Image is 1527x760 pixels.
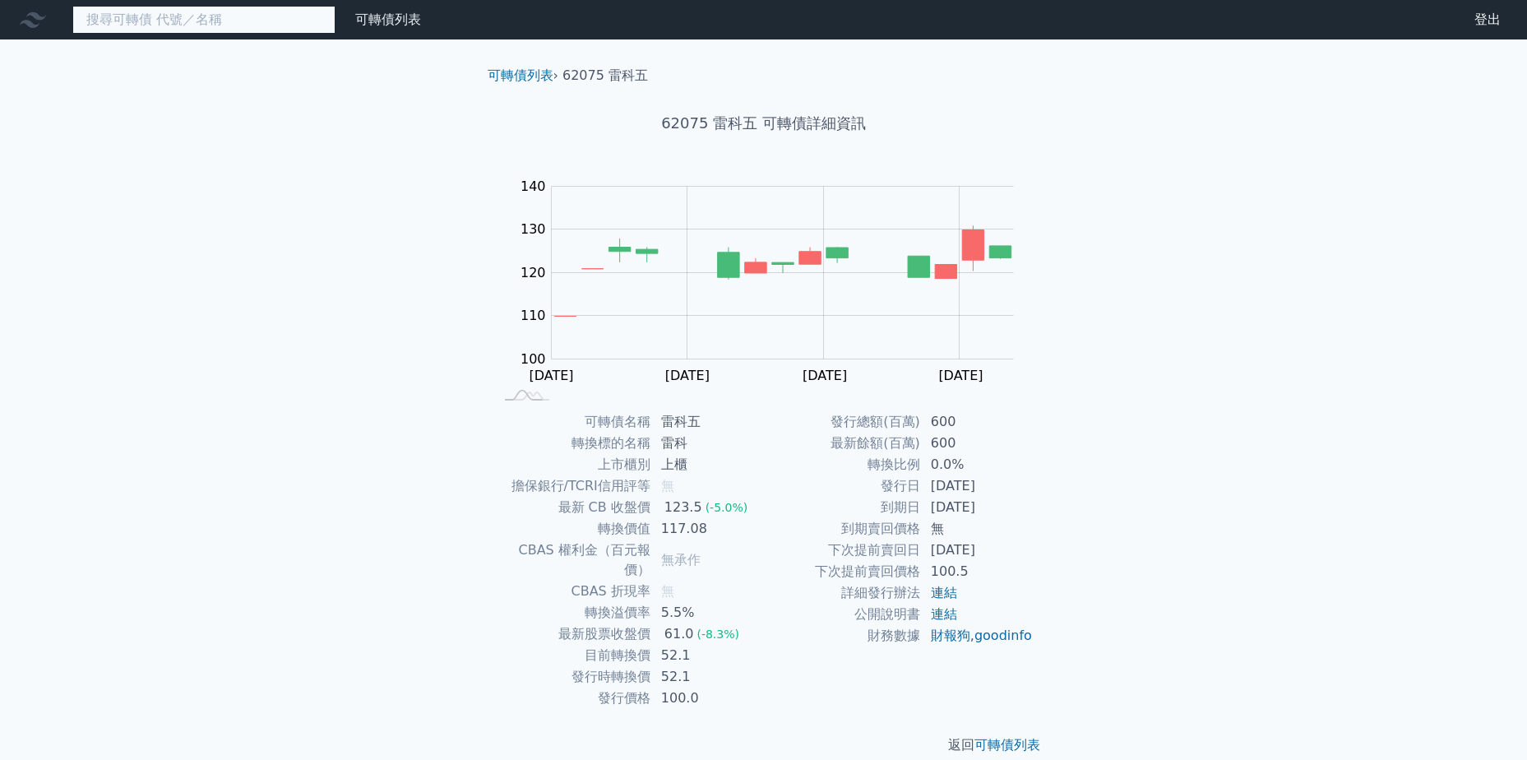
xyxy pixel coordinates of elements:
[651,518,764,540] td: 117.08
[494,518,651,540] td: 轉換價值
[921,540,1034,561] td: [DATE]
[764,582,921,604] td: 詳細發行辦法
[494,433,651,454] td: 轉換標的名稱
[521,221,546,237] tspan: 130
[355,12,421,27] a: 可轉債列表
[554,225,1011,316] g: Series
[706,501,748,514] span: (-5.0%)
[921,433,1034,454] td: 600
[921,625,1034,646] td: ,
[764,497,921,518] td: 到期日
[72,6,335,34] input: 搜尋可轉債 代號／名稱
[494,581,651,602] td: CBAS 折現率
[921,561,1034,582] td: 100.5
[921,518,1034,540] td: 無
[651,602,764,623] td: 5.5%
[1461,7,1514,33] a: 登出
[521,308,546,323] tspan: 110
[494,411,651,433] td: 可轉債名稱
[921,454,1034,475] td: 0.0%
[494,540,651,581] td: CBAS 權利金（百元報價）
[661,624,697,644] div: 61.0
[651,645,764,666] td: 52.1
[764,518,921,540] td: 到期賣回價格
[764,604,921,625] td: 公開說明書
[512,178,1039,383] g: Chart
[494,666,651,688] td: 發行時轉換價
[474,112,1053,135] h1: 62075 雷科五 可轉債詳細資訊
[921,475,1034,497] td: [DATE]
[931,585,957,600] a: 連結
[494,454,651,475] td: 上市櫃別
[661,583,674,599] span: 無
[661,478,674,494] span: 無
[665,368,710,383] tspan: [DATE]
[488,67,553,83] a: 可轉債列表
[494,497,651,518] td: 最新 CB 收盤價
[521,265,546,280] tspan: 120
[521,178,546,194] tspan: 140
[494,688,651,709] td: 發行價格
[921,411,1034,433] td: 600
[764,625,921,646] td: 財務數據
[521,351,546,367] tspan: 100
[764,433,921,454] td: 最新餘額(百萬)
[494,475,651,497] td: 擔保銀行/TCRI信用評等
[651,688,764,709] td: 100.0
[651,433,764,454] td: 雷科
[938,368,983,383] tspan: [DATE]
[530,368,574,383] tspan: [DATE]
[921,497,1034,518] td: [DATE]
[651,666,764,688] td: 52.1
[696,628,739,641] span: (-8.3%)
[488,66,558,86] li: ›
[661,498,706,517] div: 123.5
[974,628,1032,643] a: goodinfo
[931,606,957,622] a: 連結
[931,628,970,643] a: 財報狗
[494,623,651,645] td: 最新股票收盤價
[803,368,847,383] tspan: [DATE]
[764,411,921,433] td: 發行總額(百萬)
[651,454,764,475] td: 上櫃
[974,737,1040,753] a: 可轉債列表
[764,561,921,582] td: 下次提前賣回價格
[494,602,651,623] td: 轉換溢價率
[764,454,921,475] td: 轉換比例
[474,735,1053,755] p: 返回
[764,475,921,497] td: 發行日
[764,540,921,561] td: 下次提前賣回日
[562,66,648,86] li: 62075 雷科五
[494,645,651,666] td: 目前轉換價
[651,411,764,433] td: 雷科五
[661,552,701,568] span: 無承作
